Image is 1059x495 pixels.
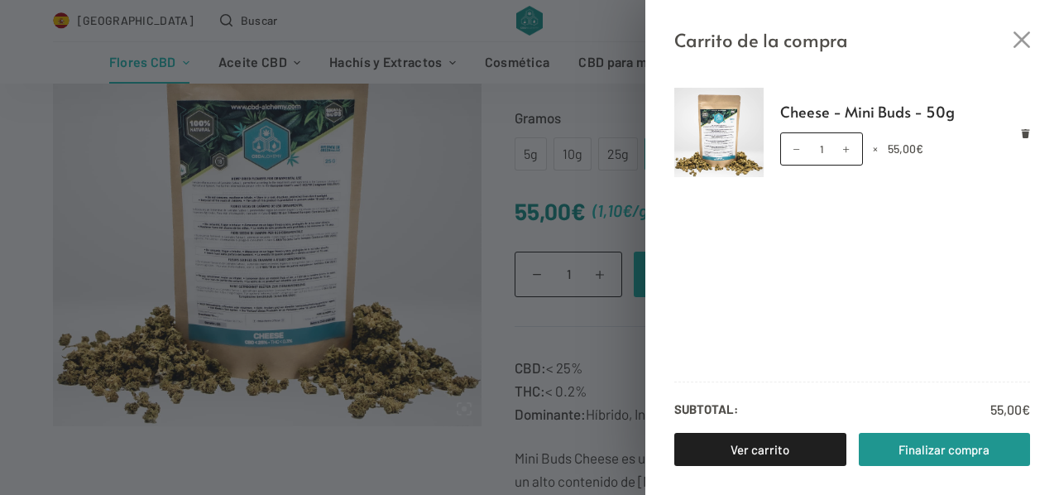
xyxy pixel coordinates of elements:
span: € [1022,401,1030,417]
span: Carrito de la compra [674,25,848,55]
bdi: 55,00 [888,142,923,156]
a: Eliminar Cheese - Mini Buds - 50g del carrito [1021,128,1030,137]
bdi: 55,00 [990,401,1030,417]
a: Finalizar compra [859,433,1031,466]
input: Cantidad de productos [780,132,863,166]
a: Cheese - Mini Buds - 50g [780,99,1031,124]
span: × [873,142,878,156]
button: Cerrar el cajón del carrito [1013,31,1030,48]
strong: Subtotal: [674,399,738,421]
span: € [916,142,923,156]
a: Ver carrito [674,433,846,466]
